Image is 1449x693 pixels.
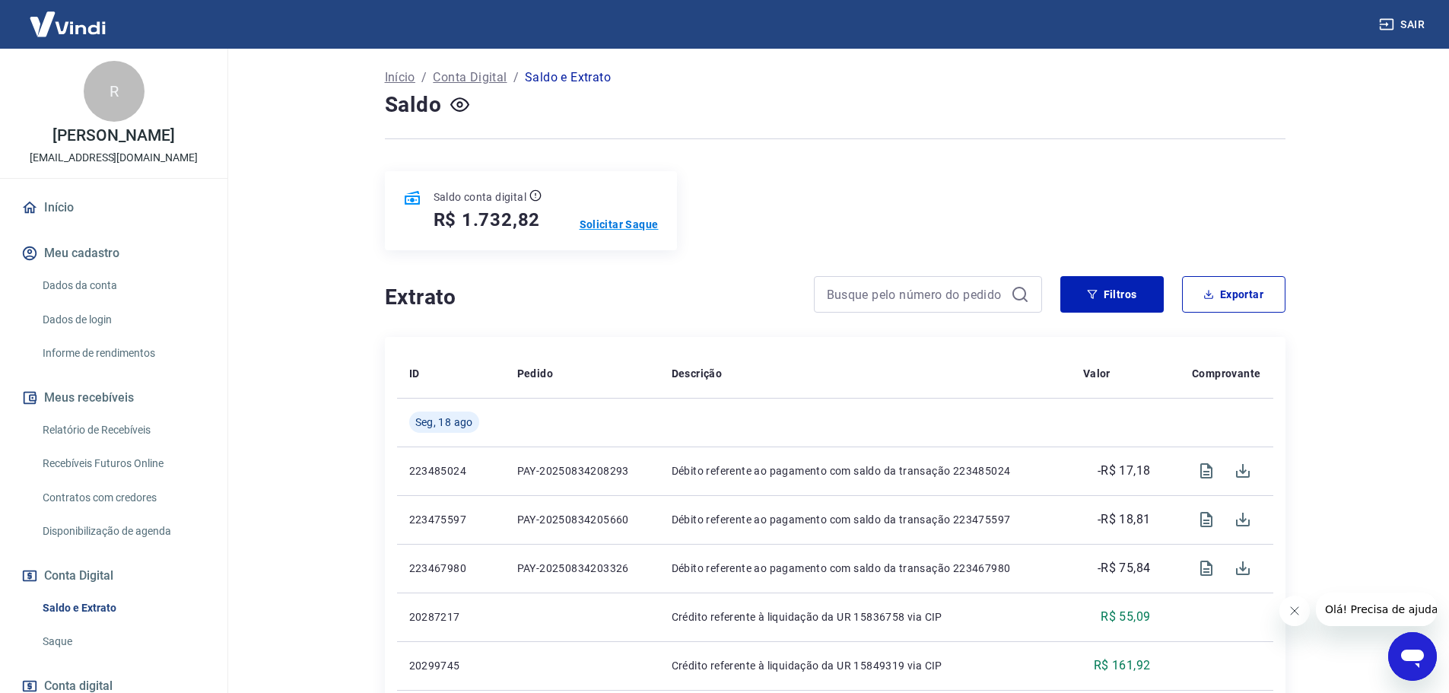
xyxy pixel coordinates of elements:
[433,68,507,87] a: Conta Digital
[30,150,198,166] p: [EMAIL_ADDRESS][DOMAIN_NAME]
[1376,11,1431,39] button: Sair
[517,463,647,478] p: PAY-20250834208293
[409,658,493,673] p: 20299745
[1098,510,1151,529] p: -R$ 18,81
[1188,501,1225,538] span: Visualizar
[409,609,493,625] p: 20287217
[421,68,427,87] p: /
[37,415,209,446] a: Relatório de Recebíveis
[1316,593,1437,626] iframe: Mensagem da empresa
[18,191,209,224] a: Início
[52,128,174,144] p: [PERSON_NAME]
[37,304,209,335] a: Dados de login
[37,338,209,369] a: Informe de rendimentos
[672,609,1059,625] p: Crédito referente à liquidação da UR 15836758 via CIP
[1094,656,1151,675] p: R$ 161,92
[409,561,493,576] p: 223467980
[672,658,1059,673] p: Crédito referente à liquidação da UR 15849319 via CIP
[1225,453,1261,489] span: Download
[1225,501,1261,538] span: Download
[385,282,796,313] h4: Extrato
[37,626,209,657] a: Saque
[1101,608,1150,626] p: R$ 55,09
[18,381,209,415] button: Meus recebíveis
[18,237,209,270] button: Meu cadastro
[672,463,1059,478] p: Débito referente ao pagamento com saldo da transação 223485024
[37,516,209,547] a: Disponibilização de agenda
[409,366,420,381] p: ID
[37,270,209,301] a: Dados da conta
[580,217,659,232] a: Solicitar Saque
[1098,462,1151,480] p: -R$ 17,18
[9,11,128,23] span: Olá! Precisa de ajuda?
[517,561,647,576] p: PAY-20250834203326
[1060,276,1164,313] button: Filtros
[84,61,145,122] div: R
[517,512,647,527] p: PAY-20250834205660
[672,366,723,381] p: Descrição
[517,366,553,381] p: Pedido
[525,68,611,87] p: Saldo e Extrato
[385,68,415,87] a: Início
[18,559,209,593] button: Conta Digital
[1192,366,1260,381] p: Comprovante
[385,90,442,120] h4: Saldo
[18,1,117,47] img: Vindi
[1098,559,1151,577] p: -R$ 75,84
[434,189,527,205] p: Saldo conta digital
[409,463,493,478] p: 223485024
[37,482,209,513] a: Contratos com credores
[37,448,209,479] a: Recebíveis Futuros Online
[415,415,473,430] span: Seg, 18 ago
[672,512,1059,527] p: Débito referente ao pagamento com saldo da transação 223475597
[1279,596,1310,626] iframe: Fechar mensagem
[409,512,493,527] p: 223475597
[1388,632,1437,681] iframe: Botão para abrir a janela de mensagens
[1188,550,1225,587] span: Visualizar
[1225,550,1261,587] span: Download
[1188,453,1225,489] span: Visualizar
[1182,276,1285,313] button: Exportar
[827,283,1005,306] input: Busque pelo número do pedido
[1083,366,1111,381] p: Valor
[513,68,519,87] p: /
[37,593,209,624] a: Saldo e Extrato
[434,208,541,232] h5: R$ 1.732,82
[672,561,1059,576] p: Débito referente ao pagamento com saldo da transação 223467980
